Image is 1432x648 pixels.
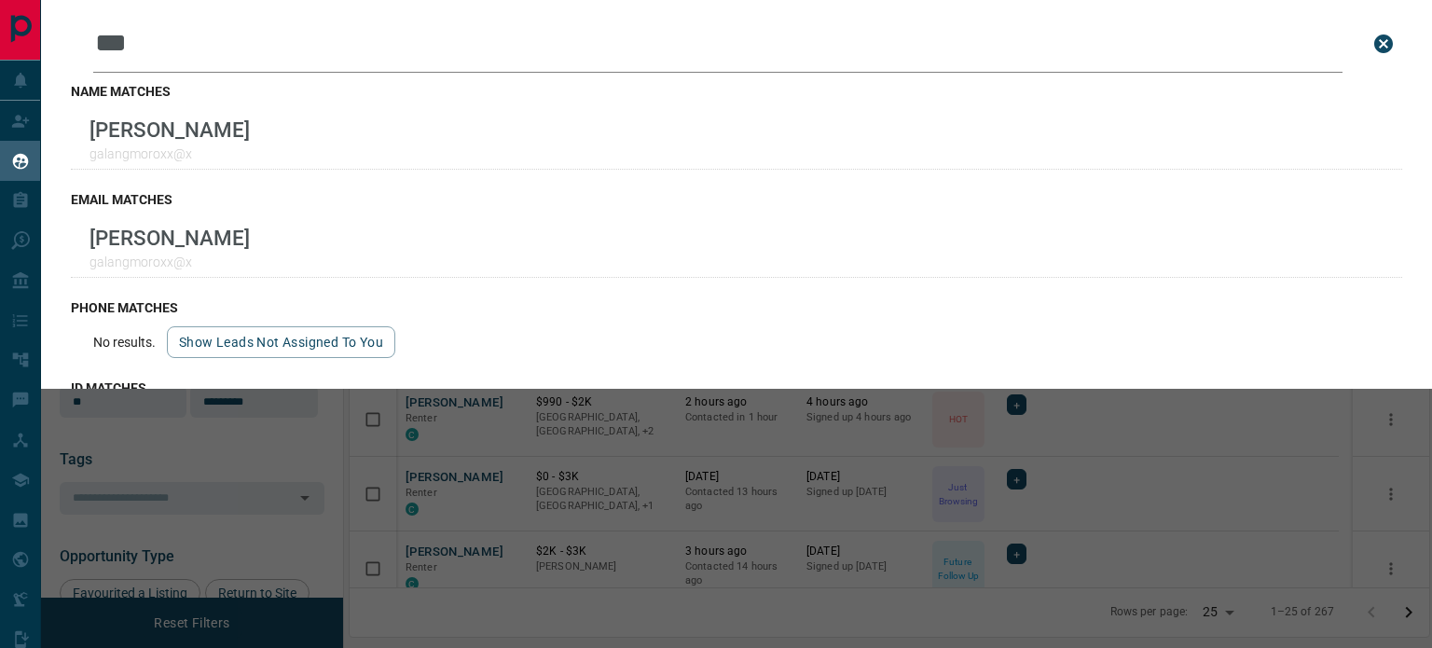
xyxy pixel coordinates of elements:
[71,300,1402,315] h3: phone matches
[71,84,1402,99] h3: name matches
[89,146,250,161] p: galangmoroxx@x
[1365,25,1402,62] button: close search bar
[89,255,250,269] p: galangmoroxx@x
[89,226,250,250] p: [PERSON_NAME]
[71,380,1402,395] h3: id matches
[167,326,395,358] button: show leads not assigned to you
[71,192,1402,207] h3: email matches
[89,117,250,142] p: [PERSON_NAME]
[93,335,156,350] p: No results.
